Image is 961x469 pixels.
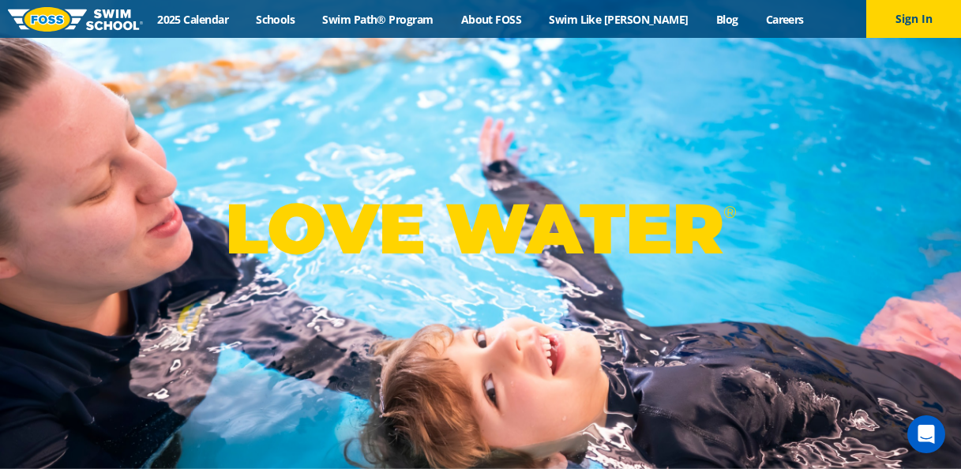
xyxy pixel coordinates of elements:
a: Swim Path® Program [309,12,447,27]
p: LOVE WATER [225,186,736,271]
a: Schools [242,12,309,27]
a: 2025 Calendar [144,12,242,27]
a: About FOSS [447,12,535,27]
sup: ® [723,202,736,222]
a: Blog [702,12,752,27]
img: FOSS Swim School Logo [8,7,143,32]
div: Open Intercom Messenger [907,415,945,453]
a: Careers [752,12,817,27]
a: Swim Like [PERSON_NAME] [535,12,703,27]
